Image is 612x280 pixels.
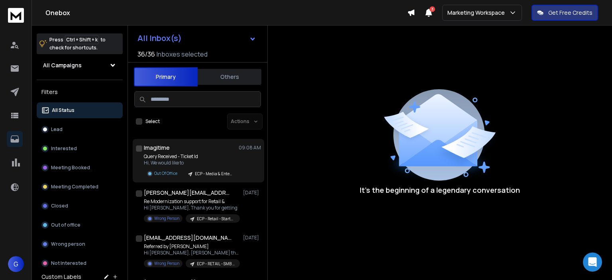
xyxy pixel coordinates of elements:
[21,21,57,27] div: Domain: [URL]
[51,260,86,266] p: Not Interested
[51,241,85,247] p: Wrong person
[154,215,179,221] p: Wrong Person
[37,236,123,252] button: Wrong person
[154,170,177,176] p: Out Of Office
[79,46,86,53] img: tab_keywords_by_traffic_grey.svg
[144,243,239,250] p: Referred by [PERSON_NAME]
[134,67,198,86] button: Primary
[197,261,235,267] p: ECP - RETAIL - SMB | [PERSON_NAME]
[37,102,123,118] button: All Status
[137,34,182,42] h1: All Inbox(s)
[144,189,231,197] h1: [PERSON_NAME][EMAIL_ADDRESS][DOMAIN_NAME]
[13,13,19,19] img: logo_orange.svg
[49,36,106,52] p: Press to check for shortcuts.
[37,141,123,157] button: Interested
[532,5,598,21] button: Get Free Credits
[51,184,98,190] p: Meeting Completed
[37,86,123,98] h3: Filters
[22,46,28,53] img: tab_domain_overview_orange.svg
[430,6,435,12] span: 3
[52,107,75,114] p: All Status
[548,9,592,17] p: Get Free Credits
[8,8,24,23] img: logo
[65,35,99,44] span: Ctrl + Shift + k
[447,9,508,17] p: Marketing Workspace
[239,145,261,151] p: 09:08 AM
[144,234,231,242] h1: [EMAIL_ADDRESS][DOMAIN_NAME]
[137,49,155,59] span: 36 / 36
[157,49,208,59] h3: Inboxes selected
[30,47,71,52] div: Domain Overview
[144,153,238,160] p: Query Received - Ticket Id
[37,121,123,137] button: Lead
[22,13,39,19] div: v 4.0.25
[8,256,24,272] button: G
[37,179,123,195] button: Meeting Completed
[360,184,520,196] p: It’s the beginning of a legendary conversation
[131,30,263,46] button: All Inbox(s)
[243,235,261,241] p: [DATE]
[144,144,170,152] h1: Imagitime
[37,57,123,73] button: All Campaigns
[51,126,63,133] p: Lead
[583,253,602,272] div: Open Intercom Messenger
[37,160,123,176] button: Meeting Booked
[37,255,123,271] button: Not Interested
[144,160,238,166] p: Hi, We would like to
[154,260,179,266] p: Wrong Person
[145,118,160,125] label: Select
[43,61,82,69] h1: All Campaigns
[197,216,235,222] p: ECP - Retail - Startup | [PERSON_NAME]
[51,164,90,171] p: Meeting Booked
[144,205,239,211] p: Hi [PERSON_NAME], Thank you for getting
[144,198,239,205] p: Re:Modernization support for Retail &
[37,198,123,214] button: Closed
[198,68,261,86] button: Others
[51,222,80,228] p: Out of office
[243,190,261,196] p: [DATE]
[144,250,239,256] p: Hi [PERSON_NAME], [PERSON_NAME] thought it
[88,47,134,52] div: Keywords by Traffic
[45,8,407,18] h1: Onebox
[13,21,19,27] img: website_grey.svg
[51,203,68,209] p: Closed
[195,171,233,177] p: ECP - Media & Entertainment SMB | [PERSON_NAME]
[37,217,123,233] button: Out of office
[51,145,77,152] p: Interested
